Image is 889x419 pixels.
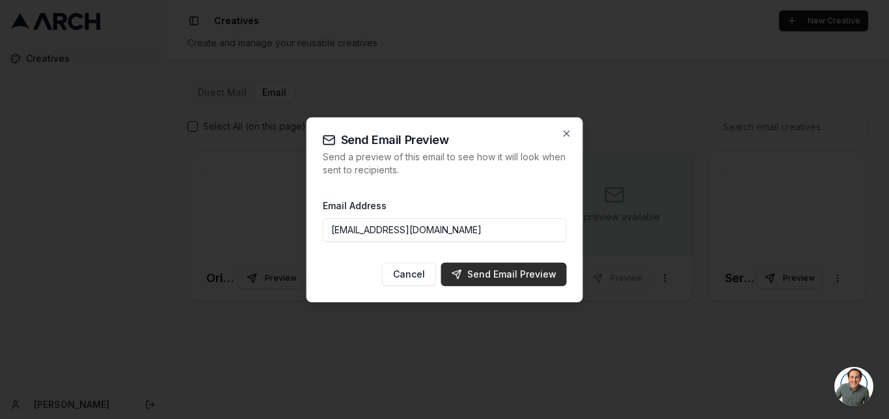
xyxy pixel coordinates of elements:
button: Send Email Preview [441,263,567,286]
div: Send Email Preview [452,268,556,281]
h2: Send Email Preview [323,134,567,147]
p: Send a preview of this email to see how it will look when sent to recipients. [323,151,567,177]
input: Enter email address to receive preview [323,218,567,242]
label: Email Address [323,200,387,211]
button: Cancel [382,263,436,286]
